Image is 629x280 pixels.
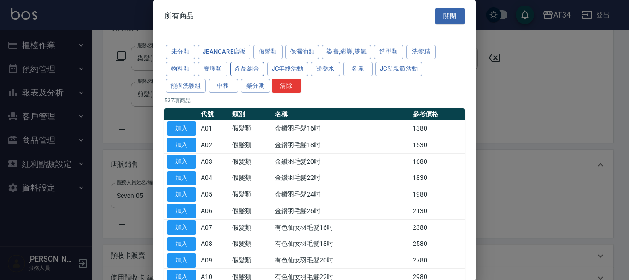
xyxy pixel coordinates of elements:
td: 假髮類 [230,236,273,252]
td: 有色仙女羽毛髮16吋 [273,219,411,236]
button: 物料類 [166,61,195,76]
td: A09 [198,252,230,268]
td: 2780 [410,252,465,268]
td: 有色仙女羽毛髮20吋 [273,252,411,268]
td: 金鑽羽毛髮20吋 [273,153,411,170]
button: 名麗 [343,61,373,76]
th: 參考價格 [410,108,465,120]
button: 造型類 [374,45,403,59]
td: A08 [198,236,230,252]
button: 樂分期 [241,78,270,93]
td: A07 [198,219,230,236]
button: JeanCare店販 [198,45,250,59]
td: 1380 [410,120,465,137]
button: 假髮類 [253,45,283,59]
td: A02 [198,137,230,153]
td: 1830 [410,170,465,186]
button: 養護類 [198,61,227,76]
th: 名稱 [273,108,411,120]
td: 2130 [410,203,465,219]
td: A03 [198,153,230,170]
td: 假髮類 [230,203,273,219]
td: 2380 [410,219,465,236]
td: 1980 [410,186,465,203]
button: 關閉 [435,7,465,24]
button: 產品組合 [230,61,264,76]
button: 加入 [167,204,196,218]
td: 有色仙女羽毛髮18吋 [273,236,411,252]
td: 假髮類 [230,120,273,137]
td: A05 [198,186,230,203]
button: 加入 [167,220,196,234]
button: 加入 [167,253,196,268]
span: 所有商品 [164,11,194,20]
button: 加入 [167,171,196,185]
td: A06 [198,203,230,219]
th: 代號 [198,108,230,120]
button: 加入 [167,154,196,168]
td: 假髮類 [230,170,273,186]
button: 未分類 [166,45,195,59]
button: 燙藥水 [311,61,340,76]
button: JC母親節活動 [375,61,423,76]
td: A01 [198,120,230,137]
td: A04 [198,170,230,186]
td: 假髮類 [230,219,273,236]
button: 保濕油類 [285,45,320,59]
button: 預購洗護組 [166,78,206,93]
button: 清除 [272,78,301,93]
button: 染膏,彩護,雙氧 [322,45,371,59]
td: 2580 [410,236,465,252]
td: 金鑽羽毛髮16吋 [273,120,411,137]
td: 金鑽羽毛髮22吋 [273,170,411,186]
td: 1680 [410,153,465,170]
td: 假髮類 [230,252,273,268]
td: 假髮類 [230,137,273,153]
button: 加入 [167,138,196,152]
td: 假髮類 [230,153,273,170]
p: 537 項商品 [164,96,465,105]
td: 金鑽羽毛髮24吋 [273,186,411,203]
button: JC年終活動 [267,61,308,76]
button: 洗髮精 [406,45,436,59]
td: 金鑽羽毛髮18吋 [273,137,411,153]
th: 類別 [230,108,273,120]
button: 中租 [209,78,238,93]
td: 1530 [410,137,465,153]
td: 假髮類 [230,186,273,203]
button: 加入 [167,187,196,202]
button: 加入 [167,121,196,136]
button: 加入 [167,237,196,251]
td: 金鑽羽毛髮26吋 [273,203,411,219]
